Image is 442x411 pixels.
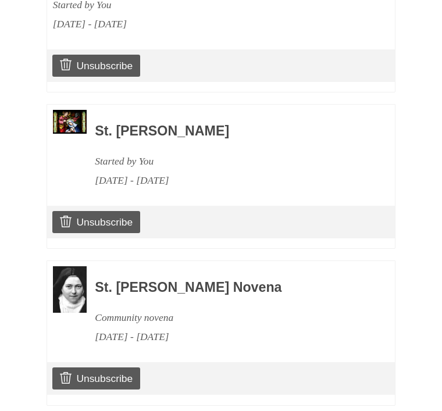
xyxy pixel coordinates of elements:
[95,124,363,139] h3: St. [PERSON_NAME]
[52,367,140,389] a: Unsubscribe
[95,308,363,327] div: Community novena
[53,15,322,34] div: [DATE] - [DATE]
[52,55,140,77] a: Unsubscribe
[53,110,87,133] img: Novena image
[52,211,140,233] a: Unsubscribe
[95,171,363,190] div: [DATE] - [DATE]
[95,152,363,171] div: Started by You
[95,280,363,295] h3: St. [PERSON_NAME] Novena
[95,327,363,346] div: [DATE] - [DATE]
[53,266,87,313] img: Novena image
